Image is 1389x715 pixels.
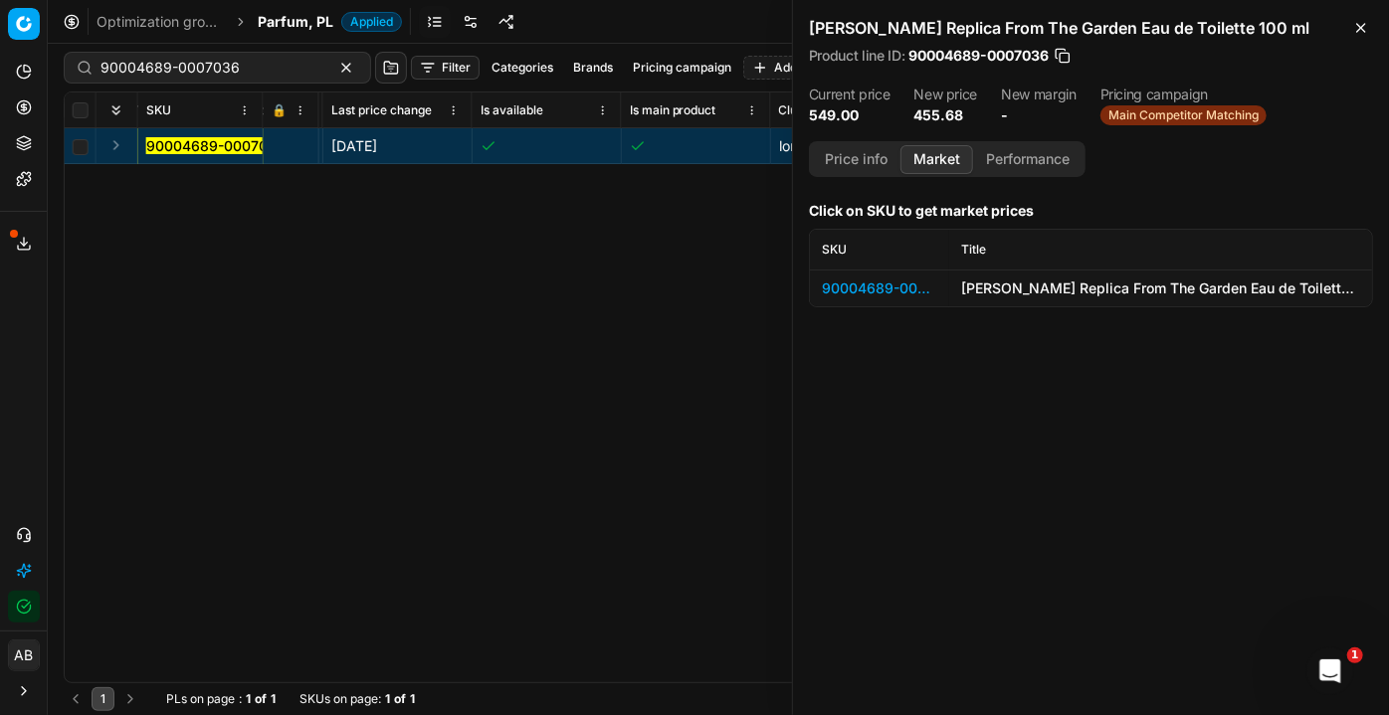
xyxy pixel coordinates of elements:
[779,102,820,118] span: Cluster
[97,12,224,32] a: Optimization groups
[146,136,286,156] button: 90004689-0007036
[8,639,40,671] button: AB
[166,691,276,707] div: :
[484,56,561,80] button: Categories
[394,691,406,707] strong: of
[961,278,1360,298] div: [PERSON_NAME] Replica From The Garden Eau de Toilette 100 ml
[100,58,318,78] input: Search by SKU or title
[104,133,128,157] button: Expand
[1001,105,1077,125] dd: -
[92,687,114,711] button: 1
[1347,647,1363,663] span: 1
[385,691,390,707] strong: 1
[255,691,267,707] strong: of
[630,102,716,118] span: Is main product
[779,136,911,156] div: longtail
[809,49,904,63] span: Product line ID :
[1100,88,1267,101] dt: Pricing campaign
[481,102,543,118] span: Is available
[822,278,937,298] div: 90004689-0007036
[411,56,480,80] button: Filter
[973,145,1083,174] button: Performance
[809,105,890,125] dd: 549.00
[1100,105,1267,125] span: Main Competitor Matching
[258,12,333,32] span: Parfum, PL
[331,137,377,154] span: [DATE]
[299,691,381,707] span: SKUs on page :
[961,242,986,257] span: Title
[625,56,739,80] button: Pricing campaign
[258,12,402,32] span: Parfum, PLApplied
[913,105,977,125] dd: 455.68
[809,16,1373,40] h2: [PERSON_NAME] Replica From The Garden Eau de Toilette 100 ml
[9,640,39,670] span: AB
[743,56,836,80] button: Add filter
[246,691,251,707] strong: 1
[1001,88,1077,101] dt: New margin
[900,145,973,174] button: Market
[271,691,276,707] strong: 1
[913,88,977,101] dt: New price
[565,56,621,80] button: Brands
[1306,647,1354,695] iframe: Intercom live chat
[410,691,415,707] strong: 1
[908,46,1049,66] span: 90004689-0007036
[64,687,142,711] nav: pagination
[809,201,1373,221] h3: Click on SKU to get market prices
[118,687,142,711] button: Go to next page
[812,145,900,174] button: Price info
[341,12,402,32] span: Applied
[146,137,286,154] mark: 90004689-0007036
[146,102,171,118] span: SKU
[331,102,432,118] span: Last price change
[272,102,287,118] span: 🔒
[97,12,402,32] nav: breadcrumb
[166,691,235,707] span: PLs on page
[809,88,890,101] dt: Current price
[104,98,128,122] button: Expand all
[822,242,847,257] span: SKU
[64,687,88,711] button: Go to previous page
